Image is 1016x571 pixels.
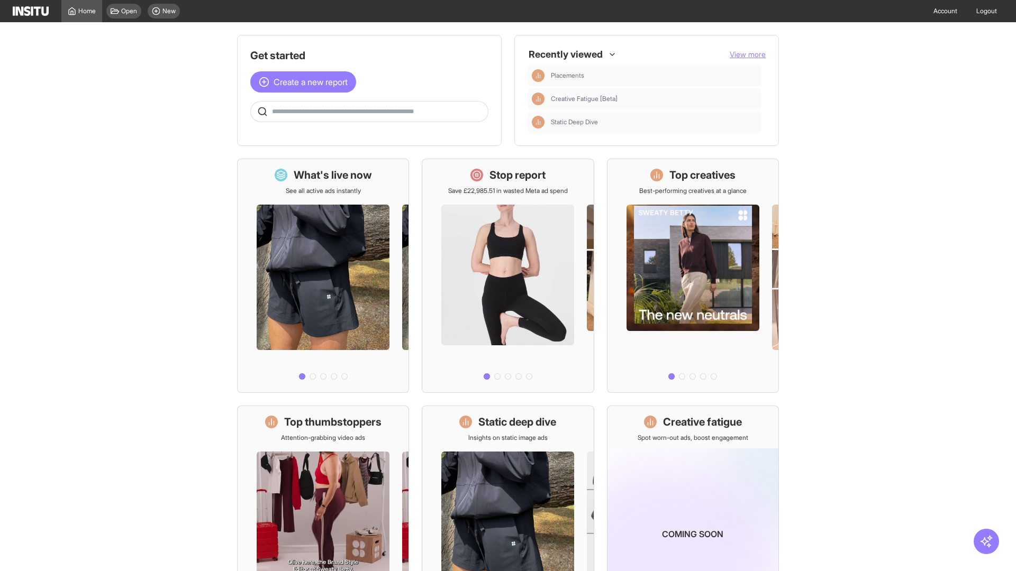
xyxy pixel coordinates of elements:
[532,116,545,128] div: Insights
[78,7,96,15] span: Home
[551,71,584,80] span: Placements
[532,69,545,82] div: Insights
[489,168,546,182] h1: Stop report
[551,71,757,80] span: Placements
[250,71,356,93] button: Create a new report
[639,187,747,195] p: Best-performing creatives at a glance
[730,50,766,59] span: View more
[162,7,176,15] span: New
[478,415,556,429] h1: Static deep dive
[532,93,545,105] div: Insights
[274,76,348,88] span: Create a new report
[607,159,779,393] a: Top creativesBest-performing creatives at a glance
[284,415,382,429] h1: Top thumbstoppers
[294,168,372,182] h1: What's live now
[551,95,618,103] span: Creative Fatigue [Beta]
[551,95,757,103] span: Creative Fatigue [Beta]
[286,187,361,195] p: See all active ads instantly
[551,118,757,126] span: Static Deep Dive
[551,118,598,126] span: Static Deep Dive
[281,434,365,442] p: Attention-grabbing video ads
[250,48,488,63] h1: Get started
[468,434,548,442] p: Insights on static image ads
[13,6,49,16] img: Logo
[730,49,766,60] button: View more
[669,168,736,182] h1: Top creatives
[237,159,409,393] a: What's live nowSee all active ads instantly
[448,187,568,195] p: Save £22,985.51 in wasted Meta ad spend
[422,159,594,393] a: Stop reportSave £22,985.51 in wasted Meta ad spend
[121,7,137,15] span: Open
